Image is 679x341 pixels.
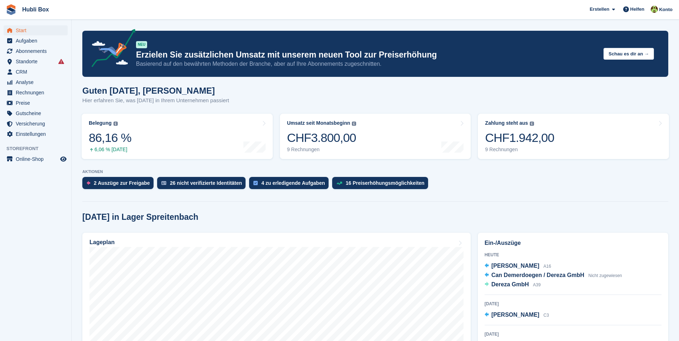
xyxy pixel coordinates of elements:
div: 16 Preiserhöhungsmöglichkeiten [346,180,425,186]
span: Konto [659,6,673,13]
span: Helfen [630,6,645,13]
div: CHF1.942,00 [485,130,554,145]
a: 2 Auszüge zur Freigabe [82,177,157,193]
i: Es sind Fehler bei der Synchronisierung von Smart-Einträgen aufgetreten [58,59,64,64]
span: Storefront [6,145,71,152]
img: verify_identity-adf6edd0f0f0b5bbfe63781bf79b02c33cf7c696d77639b501bdc392416b5a36.svg [161,181,166,185]
a: menu [4,129,68,139]
span: Dereza GmbH [491,281,529,287]
a: [PERSON_NAME] C3 [485,311,549,320]
img: icon-info-grey-7440780725fd019a000dd9b08b2336e03edf1995a4989e88bcd33f0948082b44.svg [352,122,356,126]
div: Belegung [89,120,112,126]
span: Erstellen [590,6,609,13]
a: menu [4,46,68,56]
div: [DATE] [485,301,661,307]
img: icon-info-grey-7440780725fd019a000dd9b08b2336e03edf1995a4989e88bcd33f0948082b44.svg [113,122,118,126]
a: menu [4,98,68,108]
a: Umsatz seit Monatsbeginn CHF3.800,00 9 Rechnungen [280,114,471,159]
span: Versicherung [16,119,59,129]
span: C3 [543,313,549,318]
p: AKTIONEN [82,169,668,174]
img: move_outs_to_deallocate_icon-f764333ba52eb49d3ac5e1228854f67142a1ed5810a6f6cc68b1a99e826820c5.svg [87,181,90,185]
a: 4 zu erledigende Aufgaben [249,177,332,193]
span: Aufgaben [16,36,59,46]
div: Zahlung steht aus [485,120,528,126]
a: Zahlung steht aus CHF1.942,00 9 Rechnungen [478,114,669,159]
span: Analyse [16,77,59,87]
span: Can Demerdoegen / Dereza GmbH [491,272,585,278]
div: 9 Rechnungen [485,147,554,153]
a: menu [4,108,68,118]
a: 26 nicht verifizierte Identitäten [157,177,249,193]
a: Hubli Box [19,4,52,15]
span: Abonnements [16,46,59,56]
a: Vorschau-Shop [59,155,68,163]
img: stora-icon-8386f47178a22dfd0bd8f6a31ec36ba5ce8667c1dd55bd0f319d3a0aa187defe.svg [6,4,16,15]
a: 16 Preiserhöhungsmöglichkeiten [332,177,432,193]
img: task-75834270c22a3079a89374b754ae025e5fb1db73e45f91037f5363f120a921f8.svg [253,181,258,185]
h2: Lageplan [89,239,115,246]
h2: Ein-/Auszüge [485,239,661,247]
img: Luca Space4you [651,6,658,13]
span: Start [16,25,59,35]
img: icon-info-grey-7440780725fd019a000dd9b08b2336e03edf1995a4989e88bcd33f0948082b44.svg [530,122,534,126]
p: Hier erfahren Sie, was [DATE] in Ihrem Unternehmen passiert [82,97,229,105]
span: Rechnungen [16,88,59,98]
a: Dereza GmbH A39 [485,280,541,290]
span: Standorte [16,56,59,66]
a: menu [4,77,68,87]
div: 26 nicht verifizierte Identitäten [170,180,242,186]
img: price-adjustments-announcement-icon-8257ccfd72463d97f412b2fc003d46551f7dbcb40ab6d574587a9cd5c0d94... [86,29,136,70]
div: 4 zu erledigende Aufgaben [261,180,325,186]
h1: Guten [DATE], [PERSON_NAME] [82,86,229,95]
span: A39 [533,282,540,287]
div: CHF3.800,00 [287,130,357,145]
div: 2 Auszüge zur Freigabe [94,180,150,186]
a: menu [4,56,68,66]
a: Belegung 86,16 % 6,06 % [DATE] [82,114,273,159]
a: menu [4,119,68,129]
span: [PERSON_NAME] [491,312,539,318]
a: Can Demerdoegen / Dereza GmbH Nicht zugewiesen [485,271,622,280]
div: 86,16 % [89,130,131,145]
h2: [DATE] in Lager Spreitenbach [82,212,198,222]
img: price_increase_opportunities-93ffe204e8149a01c8c9dc8f82e8f89637d9d84a8eef4429ea346261dce0b2c0.svg [336,182,342,185]
span: A16 [543,264,551,269]
a: Speisekarte [4,154,68,164]
span: Online-Shop [16,154,59,164]
a: menu [4,88,68,98]
div: Umsatz seit Monatsbeginn [287,120,350,126]
div: [DATE] [485,331,661,337]
div: Heute [485,252,661,258]
button: Schau es dir an → [603,48,654,60]
div: NEU [136,41,147,48]
span: [PERSON_NAME] [491,263,539,269]
span: Einstellungen [16,129,59,139]
div: 6,06 % [DATE] [89,147,131,153]
p: Basierend auf den bewährten Methoden der Branche, aber auf Ihre Abonnements zugeschnitten. [136,60,598,68]
span: CRM [16,67,59,77]
span: Gutscheine [16,108,59,118]
a: [PERSON_NAME] A16 [485,262,551,271]
span: Nicht zugewiesen [588,273,622,278]
a: menu [4,36,68,46]
span: Preise [16,98,59,108]
a: menu [4,67,68,77]
div: 9 Rechnungen [287,147,357,153]
a: menu [4,25,68,35]
p: Erzielen Sie zusätzlichen Umsatz mit unserem neuen Tool zur Preiserhöhung [136,50,598,60]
